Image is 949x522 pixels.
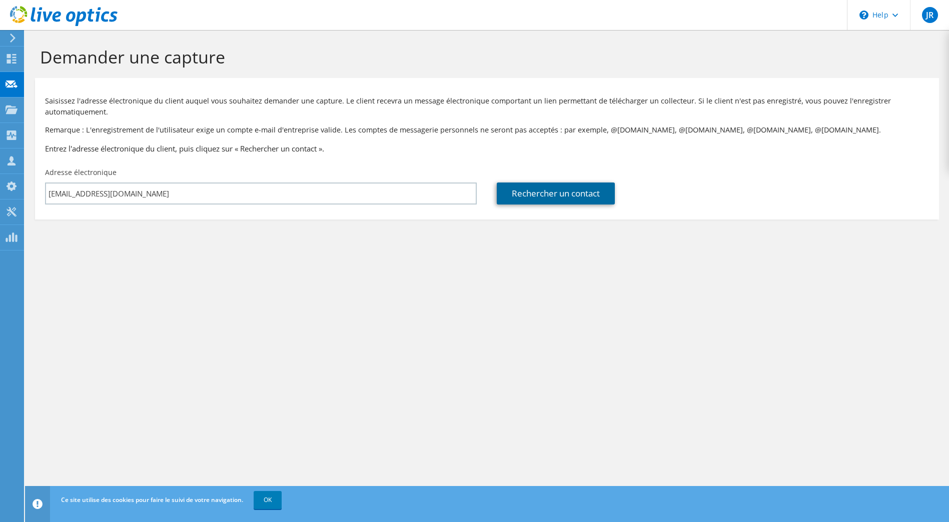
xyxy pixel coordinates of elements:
a: OK [254,491,282,509]
label: Adresse électronique [45,167,117,177]
span: JR [922,7,938,23]
h1: Demander une capture [40,46,929,67]
a: Rechercher un contact [497,182,615,204]
p: Remarque : L'enregistrement de l'utilisateur exige un compte e-mail d'entreprise valide. Les comp... [45,124,929,135]
p: Saisissez l'adresse électronique du client auquel vous souhaitez demander une capture. Le client ... [45,95,929,117]
svg: \n [859,10,868,19]
span: Ce site utilise des cookies pour faire le suivi de votre navigation. [61,495,243,504]
h3: Entrez l'adresse électronique du client, puis cliquez sur « Rechercher un contact ». [45,143,929,154]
